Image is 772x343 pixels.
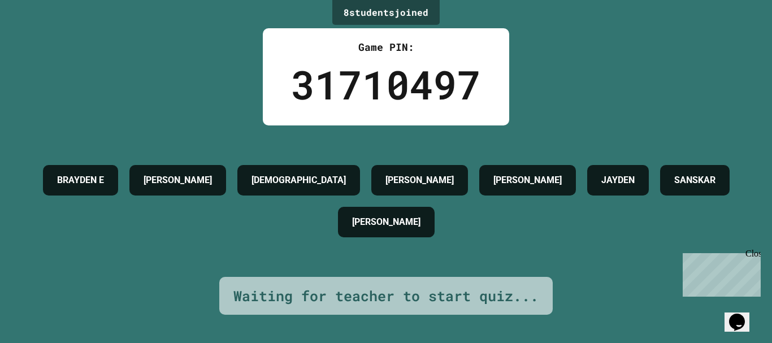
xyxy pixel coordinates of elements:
[251,173,346,187] h4: [DEMOGRAPHIC_DATA]
[385,173,454,187] h4: [PERSON_NAME]
[352,215,420,229] h4: [PERSON_NAME]
[144,173,212,187] h4: [PERSON_NAME]
[291,55,481,114] div: 31710497
[674,173,715,187] h4: SANSKAR
[493,173,562,187] h4: [PERSON_NAME]
[601,173,635,187] h4: JAYDEN
[5,5,78,72] div: Chat with us now!Close
[678,249,761,297] iframe: chat widget
[233,285,539,307] div: Waiting for teacher to start quiz...
[291,40,481,55] div: Game PIN:
[725,298,761,332] iframe: chat widget
[57,173,104,187] h4: BRAYDEN E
